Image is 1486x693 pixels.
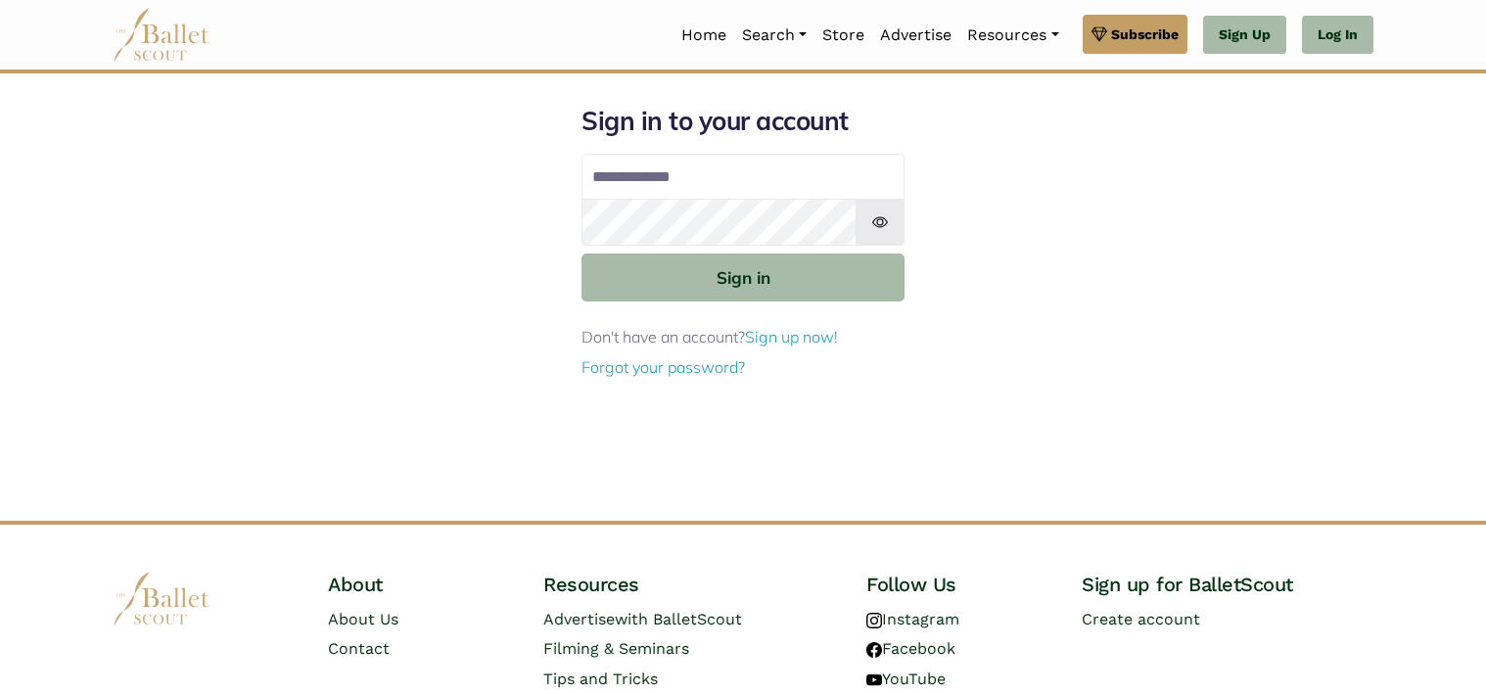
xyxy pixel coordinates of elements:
[328,572,512,597] h4: About
[581,325,905,350] p: Don't have an account?
[814,15,872,56] a: Store
[872,15,959,56] a: Advertise
[581,105,905,138] h1: Sign in to your account
[1203,16,1286,55] a: Sign Up
[543,639,689,658] a: Filming & Seminars
[959,15,1066,56] a: Resources
[745,327,838,346] a: Sign up now!
[866,670,946,688] a: YouTube
[543,670,658,688] a: Tips and Tricks
[1111,23,1179,45] span: Subscribe
[1091,23,1107,45] img: gem.svg
[543,610,742,628] a: Advertisewith BalletScout
[615,610,742,628] span: with BalletScout
[866,610,959,628] a: Instagram
[866,642,882,658] img: facebook logo
[1302,16,1373,55] a: Log In
[581,254,905,301] button: Sign in
[328,610,398,628] a: About Us
[1082,572,1373,597] h4: Sign up for BalletScout
[328,639,390,658] a: Contact
[1083,15,1187,54] a: Subscribe
[866,672,882,688] img: youtube logo
[1082,610,1200,628] a: Create account
[866,572,1050,597] h4: Follow Us
[866,613,882,628] img: instagram logo
[581,357,745,377] a: Forgot your password?
[866,639,955,658] a: Facebook
[673,15,734,56] a: Home
[113,572,210,625] img: logo
[734,15,814,56] a: Search
[543,572,835,597] h4: Resources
